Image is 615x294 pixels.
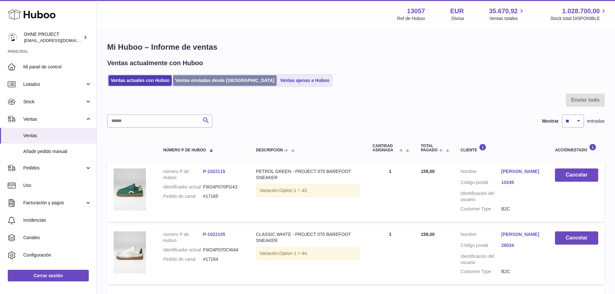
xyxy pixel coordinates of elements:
span: Canales [23,235,92,241]
img: internalAdmin-13057@internal.huboo.com [8,33,17,42]
dt: Identificador actual [163,247,203,253]
a: 35.670,92 Ventas totales [489,7,525,22]
span: Incidencias [23,217,92,223]
a: 28034 [501,242,542,248]
img: CLASSIC_WHITE_WEB.jpg [114,231,146,273]
span: Ventas [23,133,92,139]
div: OHNE PROJECT [24,31,82,44]
a: Ventas ajenas a Huboo [278,75,332,86]
a: [PERSON_NAME] [501,231,542,238]
span: Total pagado [421,144,437,152]
span: Pedidos [23,165,85,171]
span: entradas [587,118,605,124]
dd: B2C [501,206,542,212]
div: Divisa [452,15,464,22]
img: PETROL_WEB.jpg [114,168,146,210]
strong: EUR [450,7,464,15]
span: 159,00 [421,232,435,237]
a: P-1022115 [203,169,225,174]
span: Stock total DISPONIBLE [550,15,607,22]
span: 1.028.700,00 [562,7,600,15]
span: Ventas [23,116,85,122]
dt: Pedido de canal [163,193,203,199]
dt: Nombre [461,168,501,176]
dd: #17165 [203,193,243,199]
a: [PERSON_NAME] [501,168,542,175]
div: Variación: [256,247,360,260]
h2: Ventas actualmente con Huboo [107,59,203,67]
span: [EMAIL_ADDRESS][DOMAIN_NAME] [24,38,95,43]
a: Cerrar sesión [8,270,89,281]
a: P-1022105 [203,232,225,237]
dd: #17164 [203,256,243,262]
span: Option 1 = 44; [279,251,308,256]
div: Acción/Estado [555,144,598,152]
a: 1.028.700,00 Stock total DISPONIBLE [550,7,607,22]
span: Descripción [256,148,283,152]
dt: número P de Huboo [163,168,203,181]
button: Cancelar [555,231,598,245]
dt: número P de Huboo [163,231,203,244]
span: Ventas totales [489,15,525,22]
strong: 13057 [407,7,425,15]
div: Ref de Huboo [397,15,425,22]
span: Cantidad ASIGNADA [373,144,398,152]
dt: Código postal [461,179,501,187]
dt: Customer Type [461,206,501,212]
label: Mostrar [542,118,559,124]
h1: Mi Huboo – Informe de ventas [107,42,605,52]
span: número P de Huboo [163,148,206,152]
dt: Código postal [461,242,501,250]
span: Facturación y pagos [23,200,85,206]
a: Ventas actuales con Huboo [108,75,172,86]
span: Listados [23,81,85,87]
dd: B2C [501,269,542,275]
dt: Customer Type [461,269,501,275]
div: Variación: [256,184,360,197]
span: Mi panel de control [23,64,92,70]
a: 10245 [501,179,542,186]
span: Option 1 = 43; [279,188,308,193]
dd: FW24P070CW44 [203,247,243,253]
div: CLASSIC WHITE - PROJECT 070 BAREFOOT SNEAKER [256,231,360,244]
td: 1 [366,162,414,221]
dt: Identificador actual [163,184,203,190]
div: Cliente [461,144,542,152]
div: PETROL GREEN - PROJECT 070 BAREFOOT SNEAKER [256,168,360,181]
td: 1 [366,225,414,284]
a: Ventas enviadas desde [GEOGRAPHIC_DATA] [173,75,277,86]
span: 35.670,92 [489,7,518,15]
dd: FW24P070PG43 [203,184,243,190]
dt: Nombre [461,231,501,239]
span: Uso [23,182,92,188]
span: Stock [23,99,85,105]
span: Configuración [23,252,92,258]
button: Cancelar [555,168,598,182]
dt: Identificación del usuario [461,190,501,203]
dt: Pedido de canal [163,256,203,262]
span: Añadir pedido manual [23,148,92,155]
span: 159,00 [421,169,435,174]
dt: Identificación del usuario [461,253,501,266]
